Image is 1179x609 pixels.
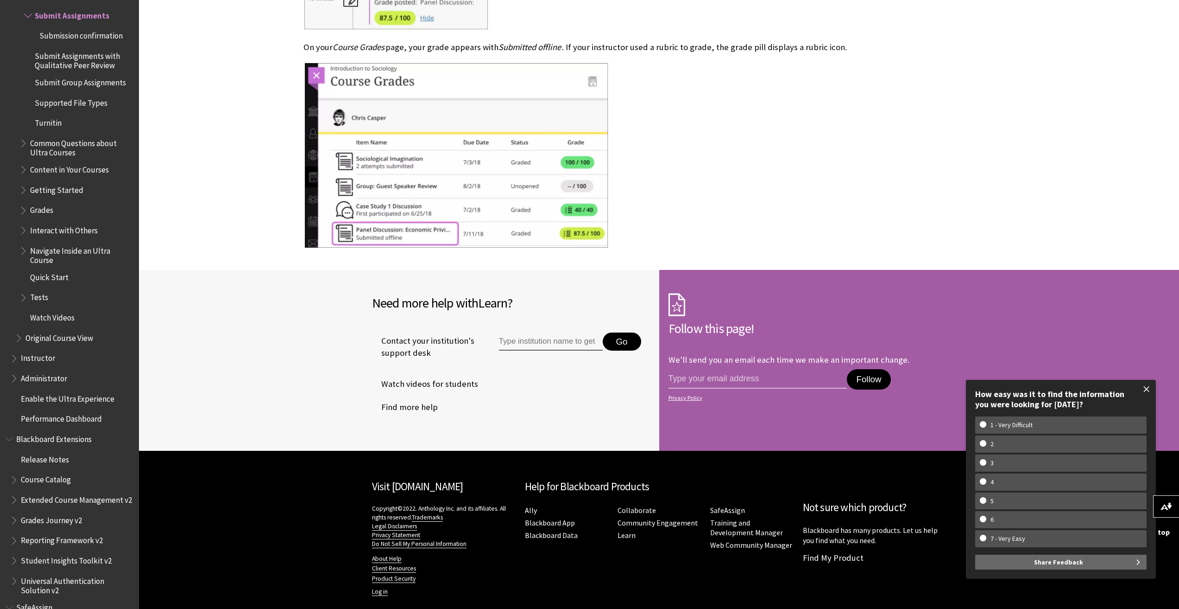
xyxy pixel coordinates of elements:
w-span: 6 [980,516,1004,524]
button: Share Feedback [975,555,1147,570]
w-span: 7 - Very Easy [980,535,1036,543]
w-span: 3 [980,459,1004,467]
span: Interact with Others [30,223,98,235]
span: Submit Assignments with Qualitative Peer Review [35,48,132,70]
p: On your page, your grade appears with . If your instructor used a rubric to grade, the grade pill... [303,41,878,53]
div: How easy was it to find the information you were looking for [DATE]? [975,389,1147,409]
span: Reporting Framework v2 [21,533,103,545]
span: Watch Videos [30,310,75,322]
w-span: 5 [980,497,1004,505]
span: Tests [30,290,48,302]
a: Learn [618,531,636,540]
span: Administrator [21,371,67,383]
button: Go [603,333,641,351]
span: Contact your institution's support desk [372,335,478,359]
span: Blackboard Extensions [16,431,92,444]
a: Find My Product [803,552,864,563]
span: Navigate Inside an Ultra Course [30,243,132,265]
img: Subscription Icon [668,293,685,316]
span: Quick Start [30,269,69,282]
a: Collaborate [618,506,656,515]
span: Common Questions about Ultra Courses [30,135,132,157]
a: Client Resources [372,564,416,573]
a: Find more help [372,400,438,414]
span: Original Course View [25,330,93,343]
w-span: 2 [980,440,1004,448]
span: Submit Assignments [35,8,109,20]
a: Visit [DOMAIN_NAME] [372,480,463,493]
a: Legal Disclaimers [372,522,417,531]
a: About Help [372,555,402,563]
button: Follow [847,369,890,390]
a: Ally [525,506,537,515]
a: Blackboard App [525,518,575,528]
a: Blackboard Data [525,531,578,540]
p: We'll send you an email each time we make an important change. [668,354,909,365]
span: Learn [478,295,507,311]
span: Course Grades [333,42,385,52]
span: Submitted offline [498,42,561,52]
nav: Book outline for Blackboard Extensions [6,431,133,595]
span: Course Catalog [21,472,71,485]
a: Privacy Statement [372,531,420,539]
h2: Follow this page! [668,319,946,338]
a: SafeAssign [710,506,745,515]
a: Privacy Policy [668,395,944,401]
p: Copyright©2022. Anthology Inc. and its affiliates. All rights reserved. [372,504,516,548]
a: Product Security [372,575,416,583]
span: Grades Journey v2 [21,513,82,525]
a: Community Engagement [618,518,698,528]
span: Content in Your Courses [30,162,109,174]
a: Watch videos for students [372,377,478,391]
span: Performance Dashboard [21,411,102,424]
h2: Not sure which product? [803,500,946,516]
a: Training and Development Manager [710,518,783,538]
span: Share Feedback [1034,555,1083,570]
a: Web Community Manager [710,540,792,550]
h2: Help for Blackboard Products [525,479,794,495]
span: Submission confirmation [39,28,123,40]
a: Log in [372,588,388,596]
w-span: 4 [980,478,1004,486]
w-span: 1 - Very Difficult [980,421,1043,429]
span: Instructor [21,351,55,363]
span: Universal Authentication Solution v2 [21,573,132,595]
input: email address [668,369,847,389]
span: Student Insights Toolkit v2 [21,553,112,565]
span: Getting Started [30,182,83,195]
h2: Need more help with ? [372,293,650,313]
span: Supported File Types [35,95,107,108]
input: Type institution name to get support [499,333,603,351]
span: Turnitin [35,115,62,128]
a: Trademarks [412,513,443,522]
a: Do Not Sell My Personal Information [372,540,467,548]
span: Grades [30,203,53,215]
p: Blackboard has many products. Let us help you find what you need. [803,525,946,546]
span: Enable the Ultra Experience [21,391,114,404]
span: Extended Course Management v2 [21,492,132,505]
span: Submit Group Assignments [35,75,126,87]
span: Release Notes [21,452,69,464]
